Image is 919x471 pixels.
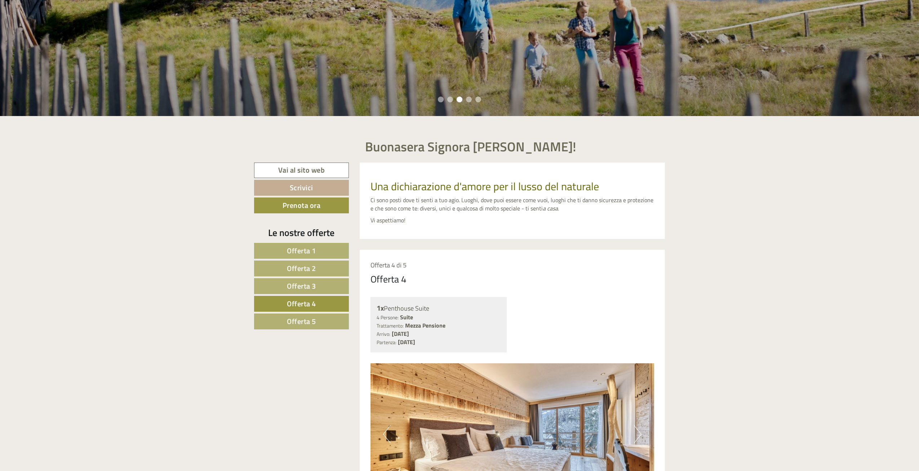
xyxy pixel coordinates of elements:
[287,280,316,292] span: Offerta 3
[365,139,576,154] h1: Buonasera Signora [PERSON_NAME]!
[377,330,390,338] small: Arrivo:
[377,314,399,321] small: 4 Persone:
[287,316,316,327] span: Offerta 5
[400,313,413,321] b: Suite
[287,245,316,256] span: Offerta 1
[254,163,349,178] a: Vai al sito web
[370,272,407,286] div: Offerta 4
[383,425,391,443] button: Previous
[287,263,316,274] span: Offerta 2
[377,302,384,314] b: 1x
[370,216,654,225] p: Vi aspettiamo!
[377,322,404,329] small: Trattamento:
[543,204,546,213] em: a
[405,321,445,330] b: Mezza Pensione
[377,303,501,314] div: Penthouse Suite
[254,226,349,239] div: Le nostre offerte
[5,19,107,41] div: Buon giorno, come possiamo aiutarla?
[370,260,407,270] span: Offerta 4 di 5
[246,187,284,203] button: Invia
[128,5,156,18] div: lunedì
[547,204,558,213] em: casa
[254,180,349,196] a: Scrivici
[398,338,415,346] b: [DATE]
[370,196,654,213] p: Ci sono posti dove ti senti a tuo agio. Luoghi, dove puoi essere come vuoi, luoghi che ti danno s...
[287,298,316,309] span: Offerta 4
[370,178,599,195] span: Una dichiarazione d'amore per il lusso del naturale
[11,21,104,27] div: [GEOGRAPHIC_DATA]
[634,425,641,443] button: Next
[254,197,349,213] a: Prenota ora
[11,35,104,40] small: 16:20
[392,329,409,338] b: [DATE]
[377,339,396,346] small: Partenza:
